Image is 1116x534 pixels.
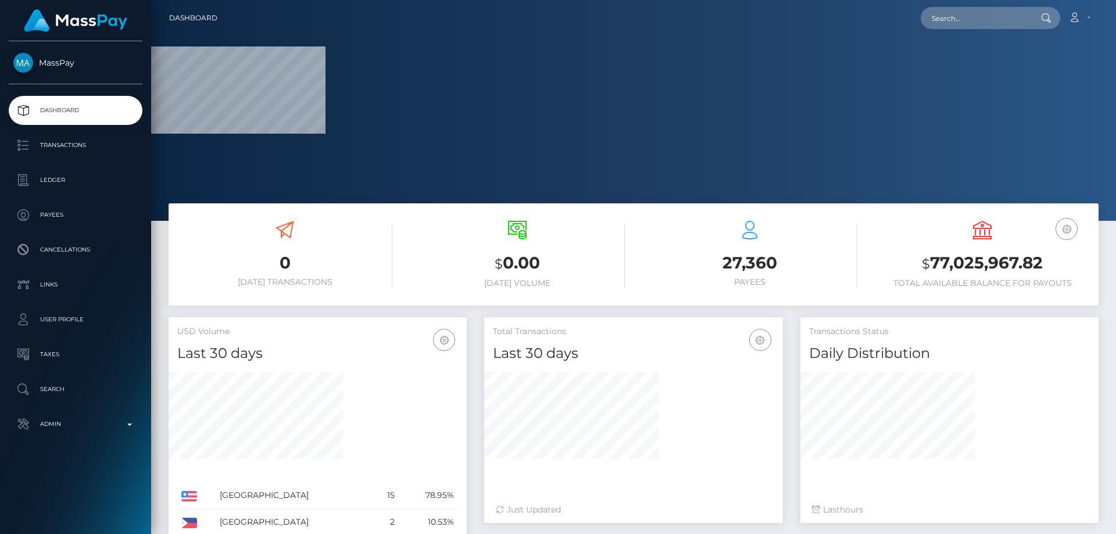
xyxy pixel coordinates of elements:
h6: Total Available Balance for Payouts [875,278,1090,288]
h6: [DATE] Transactions [177,277,392,287]
h4: Last 30 days [493,343,774,364]
p: Taxes [13,346,138,363]
a: Payees [9,200,142,230]
h4: Daily Distribution [809,343,1090,364]
p: Admin [13,415,138,433]
p: Links [13,276,138,293]
p: Ledger [13,171,138,189]
a: Dashboard [169,6,217,30]
a: Links [9,270,142,299]
h3: 0.00 [410,252,625,275]
a: Taxes [9,340,142,369]
h3: 27,360 [642,252,857,274]
a: Dashboard [9,96,142,125]
p: Dashboard [13,102,138,119]
h3: 0 [177,252,392,274]
a: Search [9,375,142,404]
a: Transactions [9,131,142,160]
p: Cancellations [13,241,138,259]
p: Transactions [13,137,138,154]
h5: Total Transactions [493,326,774,338]
h3: 77,025,967.82 [875,252,1090,275]
a: User Profile [9,305,142,334]
p: Search [13,381,138,398]
img: MassPay [13,53,33,73]
td: 15 [373,482,399,509]
td: [GEOGRAPHIC_DATA] [216,482,373,509]
span: MassPay [9,58,142,68]
small: $ [922,256,930,272]
a: Cancellations [9,235,142,264]
img: US.png [181,491,197,501]
h6: Payees [642,277,857,287]
h4: Last 30 days [177,343,458,364]
input: Search... [921,7,1030,29]
div: Just Updated [496,504,771,516]
a: Admin [9,410,142,439]
a: Ledger [9,166,142,195]
small: $ [495,256,503,272]
td: 78.95% [399,482,458,509]
h5: USD Volume [177,326,458,338]
p: Payees [13,206,138,224]
img: MassPay Logo [24,9,127,32]
img: PH.png [181,518,197,528]
p: User Profile [13,311,138,328]
div: Last hours [812,504,1087,516]
h6: [DATE] Volume [410,278,625,288]
h5: Transactions Status [809,326,1090,338]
